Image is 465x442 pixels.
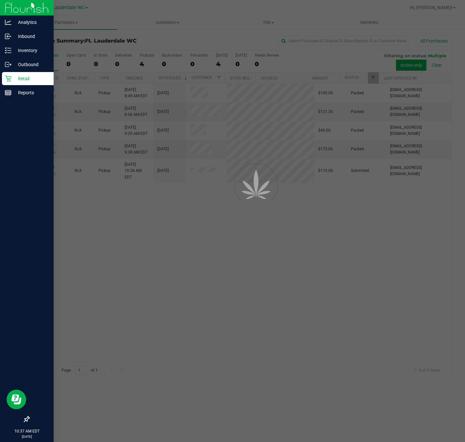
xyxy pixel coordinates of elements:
[3,434,51,439] p: [DATE]
[3,428,51,434] p: 10:37 AM EDT
[7,390,26,409] iframe: Resource center
[11,61,51,68] p: Outbound
[5,89,11,96] inline-svg: Reports
[11,89,51,97] p: Reports
[11,46,51,54] p: Inventory
[5,75,11,82] inline-svg: Retail
[5,61,11,68] inline-svg: Outbound
[11,75,51,83] p: Retail
[5,33,11,40] inline-svg: Inbound
[11,32,51,40] p: Inbound
[5,47,11,54] inline-svg: Inventory
[5,19,11,26] inline-svg: Analytics
[11,18,51,26] p: Analytics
